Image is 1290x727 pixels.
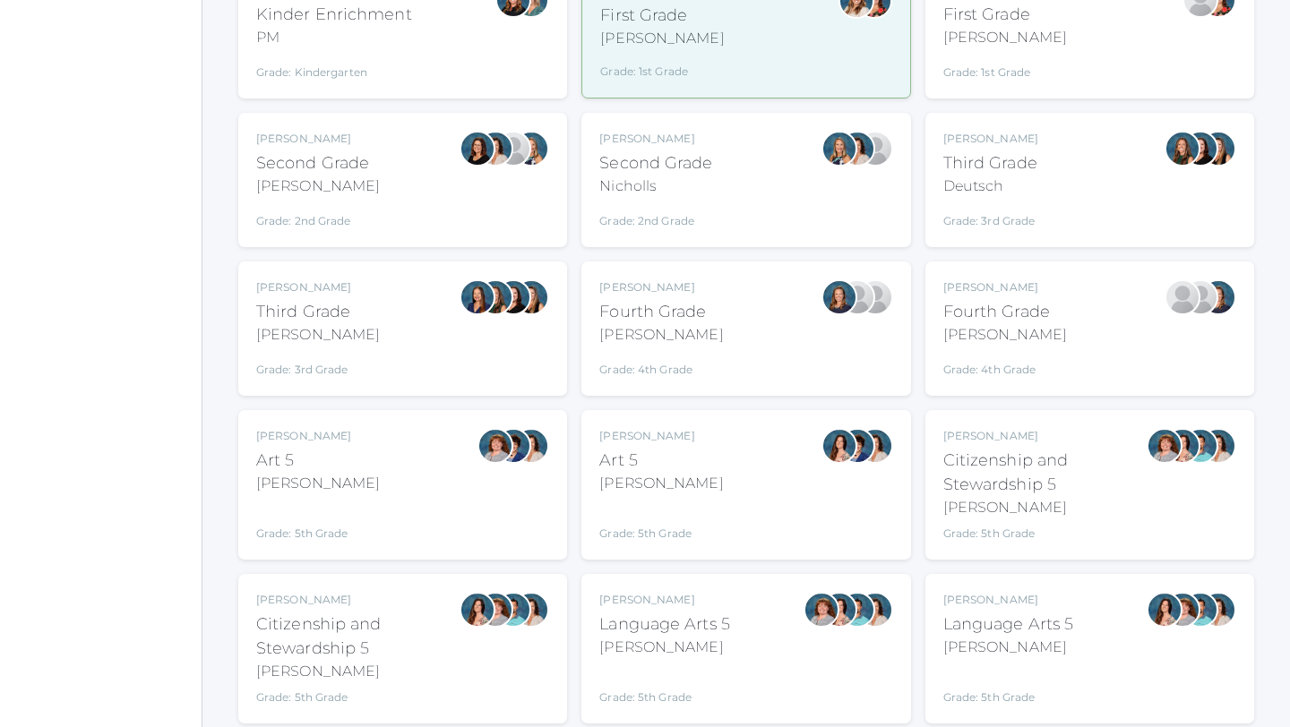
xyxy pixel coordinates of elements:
div: Westen Taylor [495,592,531,628]
div: Cari Burke [839,131,875,167]
div: Westen Taylor [1182,428,1218,464]
div: Rebecca Salazar [1165,428,1200,464]
div: Lori Webster [460,279,495,315]
div: [PERSON_NAME] [600,28,724,49]
div: Cari Burke [857,592,893,628]
div: Heather Porter [857,279,893,315]
div: Sarah Bence [1147,428,1182,464]
div: Rebecca Salazar [460,592,495,628]
div: [PERSON_NAME] [599,131,712,147]
div: Sarah Armstrong [495,131,531,167]
div: Lydia Chaffin [839,279,875,315]
div: Juliana Fowler [513,279,549,315]
div: Grade: 2nd Grade [256,204,380,229]
div: [PERSON_NAME] [943,324,1067,346]
div: [PERSON_NAME] [943,637,1074,658]
div: Cari Burke [1200,428,1236,464]
div: [PERSON_NAME] [599,592,730,608]
div: Language Arts 5 [599,612,730,637]
div: First Grade [600,4,724,28]
div: Nicholls [599,175,712,197]
div: Grade: 1st Grade [943,56,1067,81]
div: Katie Watters [495,279,531,315]
div: Citizenship and Stewardship 5 [943,449,1147,497]
div: [PERSON_NAME] [256,428,380,444]
div: [PERSON_NAME] [599,324,723,346]
div: [PERSON_NAME] [599,279,723,295]
div: [PERSON_NAME] [943,279,1067,295]
div: Fourth Grade [599,300,723,324]
div: Grade: 5th Grade [256,689,460,706]
div: Sarah Bence [1165,592,1200,628]
div: [PERSON_NAME] [599,637,730,658]
div: Grade: 1st Grade [600,56,724,80]
div: Grade: 3rd Grade [256,353,380,378]
div: [PERSON_NAME] [256,131,380,147]
div: First Grade [943,3,1067,27]
div: Sarah Armstrong [857,131,893,167]
div: Grade: 2nd Grade [599,204,712,229]
div: Third Grade [256,300,380,324]
div: Cari Burke [513,428,549,464]
div: [PERSON_NAME] [599,428,723,444]
div: Rebecca Salazar [821,428,857,464]
div: Ellie Bradley [1200,279,1236,315]
div: Citizenship and Stewardship 5 [256,612,460,661]
div: Second Grade [599,151,712,175]
div: Westen Taylor [839,592,875,628]
div: Katie Watters [1182,131,1218,167]
div: Second Grade [256,151,380,175]
div: [PERSON_NAME] [256,592,460,608]
div: Grade: 5th Grade [943,526,1147,542]
div: [PERSON_NAME] [256,661,460,682]
div: Grade: 5th Grade [943,665,1074,706]
div: [PERSON_NAME] [256,279,380,295]
div: [PERSON_NAME] [943,428,1147,444]
div: Sarah Bence [477,592,513,628]
div: [PERSON_NAME] [599,473,723,494]
div: Juliana Fowler [1200,131,1236,167]
div: Grade: 3rd Grade [943,204,1038,229]
div: Rebecca Salazar [821,592,857,628]
div: Language Arts 5 [943,612,1074,637]
div: [PERSON_NAME] [256,473,380,494]
div: [PERSON_NAME] [256,175,380,197]
div: Lydia Chaffin [1165,279,1200,315]
div: Grade: Kindergarten [256,56,412,81]
div: Ellie Bradley [821,279,857,315]
div: Andrea Deutsch [477,279,513,315]
div: Grade: 5th Grade [599,665,730,706]
div: Courtney Nicholls [513,131,549,167]
div: Kinder Enrichment [256,3,412,27]
div: Westen Taylor [1182,592,1218,628]
div: [PERSON_NAME] [943,27,1067,48]
div: Art 5 [599,449,723,473]
div: Grade: 4th Grade [943,353,1067,378]
div: Andrea Deutsch [1165,131,1200,167]
div: Courtney Nicholls [821,131,857,167]
div: Cari Burke [477,131,513,167]
div: Carolyn Sugimoto [839,428,875,464]
div: Fourth Grade [943,300,1067,324]
div: Sarah Bence [477,428,513,464]
div: Cari Burke [1200,592,1236,628]
div: [PERSON_NAME] [943,131,1038,147]
div: Art 5 [256,449,380,473]
div: Deutsch [943,175,1038,197]
div: Cari Burke [513,592,549,628]
div: Third Grade [943,151,1038,175]
div: Heather Porter [1182,279,1218,315]
div: Grade: 4th Grade [599,353,723,378]
div: Grade: 5th Grade [256,501,380,542]
div: Cari Burke [857,428,893,464]
div: Carolyn Sugimoto [495,428,531,464]
div: Rebecca Salazar [1147,592,1182,628]
div: [PERSON_NAME] [256,324,380,346]
div: Grade: 5th Grade [599,501,723,542]
div: [PERSON_NAME] [943,497,1147,518]
div: [PERSON_NAME] [943,592,1074,608]
div: Sarah Bence [804,592,839,628]
div: PM [256,27,412,48]
div: Emily Balli [460,131,495,167]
